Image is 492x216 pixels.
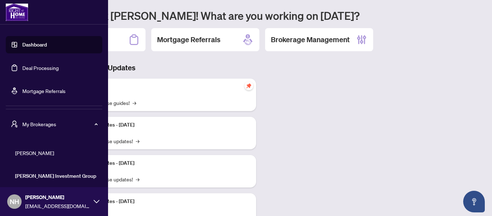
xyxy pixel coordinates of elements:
[15,149,97,157] span: [PERSON_NAME]
[22,65,59,71] a: Deal Processing
[271,35,350,45] h2: Brokerage Management
[22,120,97,128] span: My Brokerages
[25,202,90,210] span: [EMAIL_ADDRESS][DOMAIN_NAME]
[22,41,47,48] a: Dashboard
[463,191,485,212] button: Open asap
[15,172,97,180] span: [PERSON_NAME] Investment Group
[76,159,250,167] p: Platform Updates - [DATE]
[25,193,90,201] span: [PERSON_NAME]
[157,35,220,45] h2: Mortgage Referrals
[133,99,136,107] span: →
[6,4,28,21] img: logo
[37,63,256,73] h3: Brokerage & Industry Updates
[136,137,139,145] span: →
[76,83,250,91] p: Self-Help
[11,120,18,128] span: user-switch
[136,175,139,183] span: →
[10,197,19,207] span: NH
[22,88,66,94] a: Mortgage Referrals
[76,198,250,206] p: Platform Updates - [DATE]
[37,9,483,22] h1: Welcome back [PERSON_NAME]! What are you working on [DATE]?
[76,121,250,129] p: Platform Updates - [DATE]
[245,81,253,90] span: pushpin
